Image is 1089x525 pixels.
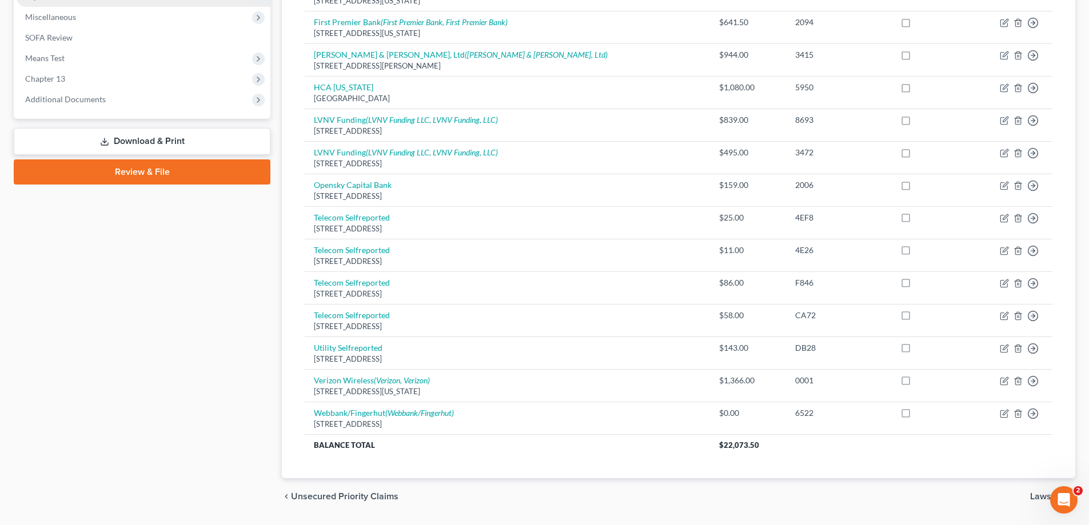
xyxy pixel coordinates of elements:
span: 2 [1074,486,1083,495]
span: SOFA Review [25,33,73,42]
a: Download & Print [14,128,270,155]
div: 2094 [795,17,882,28]
span: Miscellaneous [25,12,76,22]
div: 3472 [795,147,882,158]
div: $159.00 [719,179,776,191]
div: $58.00 [719,310,776,321]
a: LVNV Funding(LVNV Funding LLC, LVNV Funding, LLC) [314,147,498,157]
a: Opensky Capital Bank [314,180,392,190]
div: 8693 [795,114,882,126]
a: [PERSON_NAME] & [PERSON_NAME], Ltd([PERSON_NAME] & [PERSON_NAME], Ltd) [314,50,608,59]
a: Telecom Selfreported [314,245,390,255]
span: Means Test [25,53,65,63]
i: (First Premier Bank, First Premier Bank) [381,17,508,27]
iframe: Intercom live chat [1050,486,1078,514]
div: [STREET_ADDRESS] [314,158,701,169]
div: $86.00 [719,277,776,288]
div: [STREET_ADDRESS] [314,126,701,137]
div: 6522 [795,407,882,419]
span: Unsecured Priority Claims [291,492,398,501]
div: $495.00 [719,147,776,158]
div: [STREET_ADDRESS] [314,256,701,267]
div: 5950 [795,82,882,93]
div: $839.00 [719,114,776,126]
span: Additional Documents [25,94,106,104]
a: SOFA Review [16,27,270,48]
div: $11.00 [719,245,776,256]
th: Balance Total [305,434,710,455]
span: Chapter 13 [25,74,65,83]
div: [STREET_ADDRESS] [314,321,701,332]
a: Telecom Selfreported [314,310,390,320]
i: (Verizon, Verizon) [374,375,430,385]
div: 4E26 [795,245,882,256]
i: (LVNV Funding LLC, LVNV Funding, LLC) [366,147,498,157]
div: $143.00 [719,342,776,354]
i: chevron_left [282,492,291,501]
span: $22,073.50 [719,440,759,450]
div: [GEOGRAPHIC_DATA] [314,93,701,104]
a: First Premier Bank(First Premier Bank, First Premier Bank) [314,17,508,27]
div: $25.00 [719,212,776,223]
i: (Webbank/Fingerhut) [385,408,454,418]
i: ([PERSON_NAME] & [PERSON_NAME], Ltd) [465,50,608,59]
div: [STREET_ADDRESS] [314,419,701,430]
div: F846 [795,277,882,288]
a: Utility Selfreported [314,343,382,352]
div: 0001 [795,375,882,386]
a: Telecom Selfreported [314,278,390,287]
div: $944.00 [719,49,776,61]
div: [STREET_ADDRESS] [314,354,701,364]
div: 3415 [795,49,882,61]
div: [STREET_ADDRESS][US_STATE] [314,28,701,39]
div: CA72 [795,310,882,321]
button: chevron_left Unsecured Priority Claims [282,492,398,501]
a: HCA [US_STATE] [314,82,373,92]
div: [STREET_ADDRESS] [314,288,701,299]
a: Verizon Wireless(Verizon, Verizon) [314,375,430,385]
div: 4EF8 [795,212,882,223]
a: Telecom Selfreported [314,213,390,222]
a: Webbank/Fingerhut(Webbank/Fingerhut) [314,408,454,418]
div: [STREET_ADDRESS] [314,223,701,234]
a: LVNV Funding(LVNV Funding LLC, LVNV Funding, LLC) [314,115,498,125]
div: 2006 [795,179,882,191]
div: [STREET_ADDRESS][US_STATE] [314,386,701,397]
div: [STREET_ADDRESS] [314,191,701,202]
div: DB28 [795,342,882,354]
div: $641.50 [719,17,776,28]
div: $1,366.00 [719,375,776,386]
span: Lawsuits [1030,492,1066,501]
button: Lawsuits chevron_right [1030,492,1075,501]
div: [STREET_ADDRESS][PERSON_NAME] [314,61,701,71]
i: (LVNV Funding LLC, LVNV Funding, LLC) [366,115,498,125]
div: $0.00 [719,407,776,419]
a: Review & File [14,159,270,185]
div: $1,080.00 [719,82,776,93]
